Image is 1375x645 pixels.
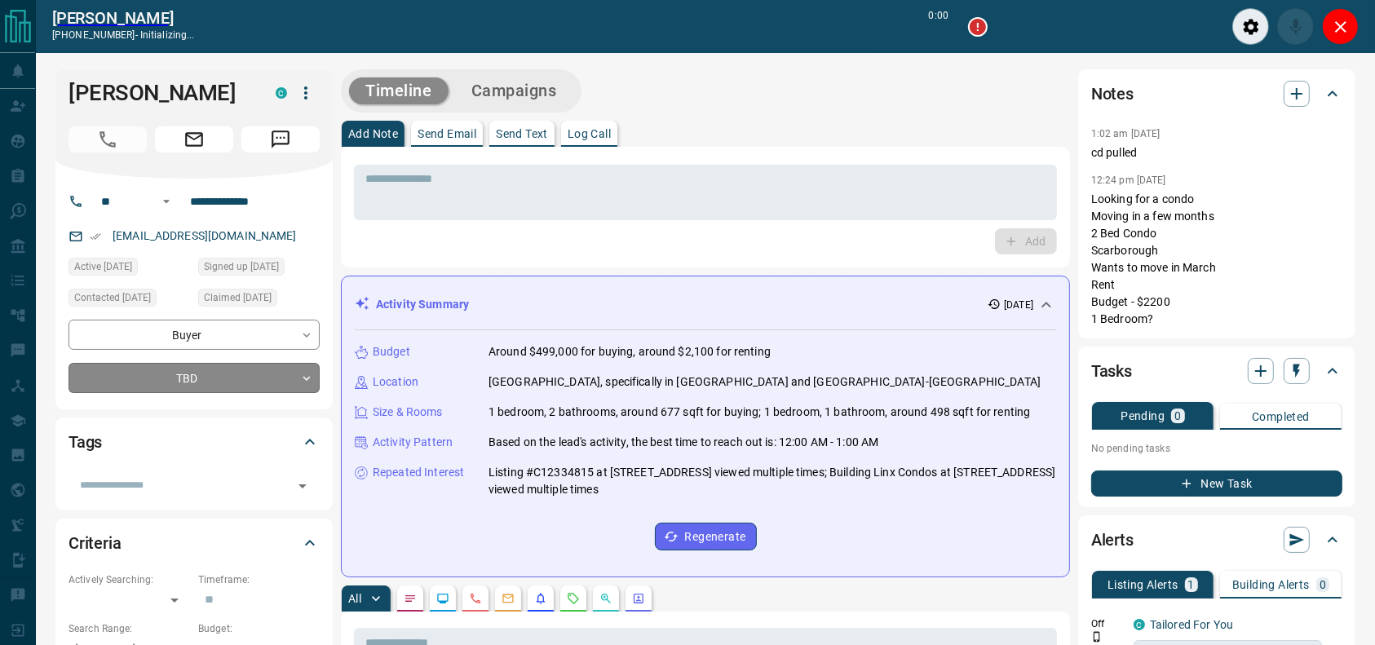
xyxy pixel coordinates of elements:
[489,343,771,360] p: Around $499,000 for buying, around $2,100 for renting
[373,434,453,451] p: Activity Pattern
[1091,470,1342,497] button: New Task
[69,258,190,281] div: Sat Aug 09 2025
[69,530,122,556] h2: Criteria
[198,258,320,281] div: Mon Oct 24 2022
[489,373,1041,391] p: [GEOGRAPHIC_DATA], specifically in [GEOGRAPHIC_DATA] and [GEOGRAPHIC_DATA]-[GEOGRAPHIC_DATA]
[534,592,547,605] svg: Listing Alerts
[496,128,548,139] p: Send Text
[489,434,878,451] p: Based on the lead's activity, the best time to reach out is: 12:00 AM - 1:00 AM
[404,592,417,605] svg: Notes
[1091,520,1342,559] div: Alerts
[355,289,1056,320] div: Activity Summary[DATE]
[204,258,279,275] span: Signed up [DATE]
[1188,579,1195,590] p: 1
[1091,144,1342,161] p: cd pulled
[113,229,297,242] a: [EMAIL_ADDRESS][DOMAIN_NAME]
[1091,351,1342,391] div: Tasks
[373,373,418,391] p: Location
[1091,175,1166,186] p: 12:24 pm [DATE]
[276,87,287,99] div: condos.ca
[74,289,151,306] span: Contacted [DATE]
[69,320,320,350] div: Buyer
[140,29,195,41] span: initializing...
[157,192,176,211] button: Open
[1232,579,1310,590] p: Building Alerts
[1150,618,1233,631] a: Tailored For You
[69,422,320,462] div: Tags
[567,592,580,605] svg: Requests
[1091,128,1161,139] p: 1:02 am [DATE]
[52,8,195,28] a: [PERSON_NAME]
[1121,410,1165,422] p: Pending
[69,524,320,563] div: Criteria
[1091,527,1134,553] h2: Alerts
[74,258,132,275] span: Active [DATE]
[291,475,314,497] button: Open
[469,592,482,605] svg: Calls
[1108,579,1178,590] p: Listing Alerts
[373,343,410,360] p: Budget
[1091,74,1342,113] div: Notes
[1134,619,1145,630] div: condos.ca
[52,28,195,42] p: [PHONE_NUMBER] -
[373,464,464,481] p: Repeated Interest
[198,621,320,636] p: Budget:
[502,592,515,605] svg: Emails
[349,77,449,104] button: Timeline
[69,621,190,636] p: Search Range:
[90,231,101,242] svg: Email Verified
[1004,298,1033,312] p: [DATE]
[348,593,361,604] p: All
[69,126,147,152] span: Call
[655,523,757,550] button: Regenerate
[632,592,645,605] svg: Agent Actions
[455,77,573,104] button: Campaigns
[373,404,443,421] p: Size & Rooms
[69,289,190,311] div: Sat Aug 09 2025
[69,363,320,393] div: TBD
[436,592,449,605] svg: Lead Browsing Activity
[1091,191,1342,328] p: Looking for a condo Moving in a few months 2 Bed Condo Scarborough Wants to move in March Rent Bu...
[1091,358,1132,384] h2: Tasks
[348,128,398,139] p: Add Note
[599,592,612,605] svg: Opportunities
[1091,436,1342,461] p: No pending tasks
[1091,81,1134,107] h2: Notes
[1091,616,1124,631] p: Off
[69,572,190,587] p: Actively Searching:
[198,289,320,311] div: Sat Aug 09 2025
[568,128,611,139] p: Log Call
[1252,411,1310,422] p: Completed
[204,289,272,306] span: Claimed [DATE]
[198,572,320,587] p: Timeframe:
[1232,8,1269,45] div: Audio Settings
[1277,8,1314,45] div: Mute
[376,296,469,313] p: Activity Summary
[155,126,233,152] span: Email
[489,464,1056,498] p: Listing #C12334815 at [STREET_ADDRESS] viewed multiple times; Building Linx Condos at [STREET_ADD...
[929,8,948,45] p: 0:00
[418,128,476,139] p: Send Email
[1174,410,1181,422] p: 0
[69,80,251,106] h1: [PERSON_NAME]
[69,429,102,455] h2: Tags
[1091,631,1103,643] svg: Push Notification Only
[489,404,1030,421] p: 1 bedroom, 2 bathrooms, around 677 sqft for buying; 1 bedroom, 1 bathroom, around 498 sqft for re...
[241,126,320,152] span: Message
[1322,8,1359,45] div: Close
[1320,579,1326,590] p: 0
